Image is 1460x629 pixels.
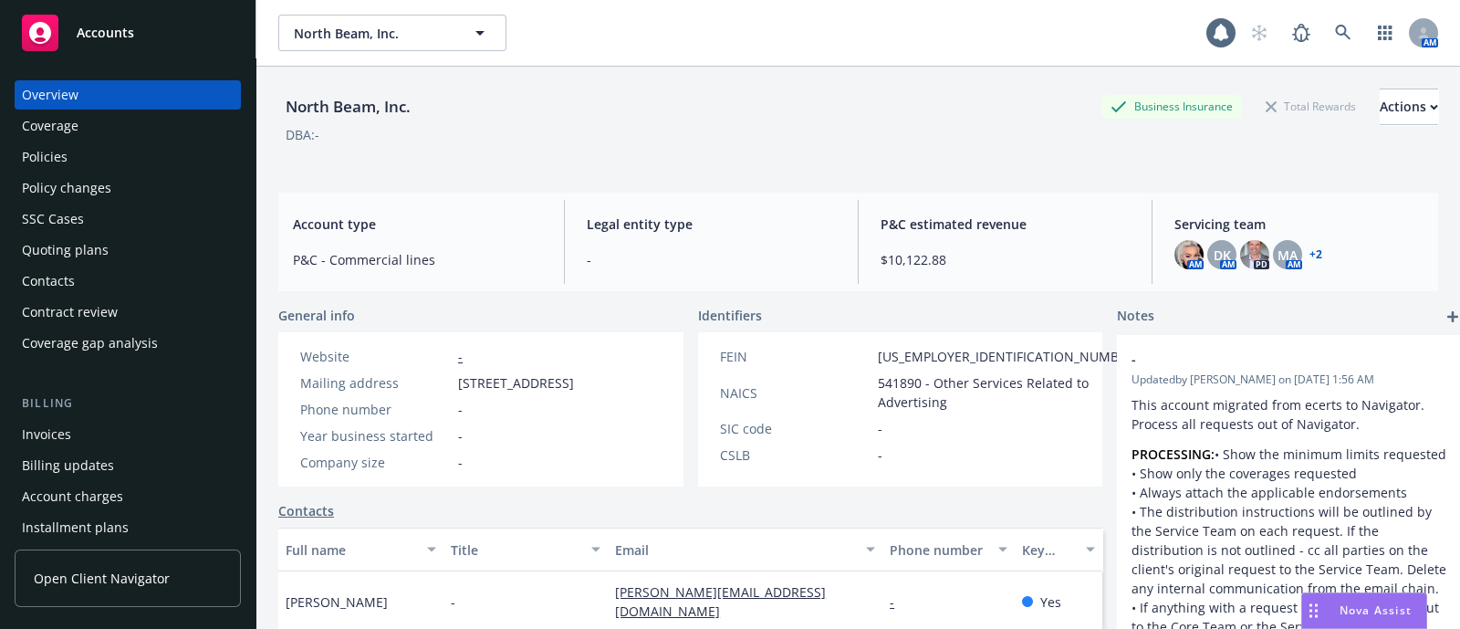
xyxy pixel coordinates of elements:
button: Key contact [1015,528,1102,571]
div: FEIN [720,347,871,366]
a: Installment plans [15,513,241,542]
span: [STREET_ADDRESS] [458,373,574,393]
a: Start snowing [1241,15,1277,51]
div: SSC Cases [22,204,84,234]
a: Quoting plans [15,236,241,265]
a: Account charges [15,482,241,511]
span: P&C - Commercial lines [293,250,542,269]
span: MA [1277,246,1298,265]
div: Policy changes [22,173,111,203]
span: - [458,426,463,446]
span: $10,122.88 [881,250,1130,269]
a: Search [1325,15,1361,51]
p: This account migrated from ecerts to Navigator. Process all requests out of Navigator. [1131,395,1449,434]
span: Servicing team [1174,215,1423,234]
div: Year business started [300,426,451,446]
img: photo [1174,240,1204,269]
div: Business Insurance [1101,95,1242,118]
div: North Beam, Inc. [278,95,418,119]
a: SSC Cases [15,204,241,234]
span: - [458,453,463,472]
a: Contacts [278,501,334,520]
button: Email [608,528,882,571]
div: Drag to move [1302,593,1325,628]
div: Invoices [22,420,71,449]
span: Identifiers [698,306,762,325]
strong: PROCESSING: [1131,446,1215,463]
span: Account type [293,215,542,234]
button: Actions [1380,89,1438,125]
span: Accounts [77,26,134,40]
span: Updated by [PERSON_NAME] on [DATE] 1:56 AM [1131,372,1449,388]
a: Contract review [15,298,241,327]
div: Installment plans [22,513,129,542]
span: Legal entity type [587,215,836,234]
span: - [878,419,882,438]
a: Report a Bug [1283,15,1319,51]
div: Website [300,347,451,366]
img: photo [1240,240,1269,269]
span: P&C estimated revenue [881,215,1130,234]
a: Policies [15,142,241,172]
span: Nova Assist [1340,603,1412,618]
div: Coverage gap analysis [22,329,158,358]
button: Full name [278,528,443,571]
div: Phone number [300,400,451,419]
span: North Beam, Inc. [294,24,452,43]
div: Full name [286,540,416,560]
a: Policy changes [15,173,241,203]
div: Quoting plans [22,236,109,265]
div: SIC code [720,419,871,438]
a: Invoices [15,420,241,449]
div: Policies [22,142,68,172]
a: Coverage gap analysis [15,329,241,358]
div: Billing updates [22,451,114,480]
div: Contacts [22,267,75,296]
a: Overview [15,80,241,110]
div: Title [451,540,581,560]
a: Billing updates [15,451,241,480]
span: - [1131,350,1402,369]
div: DBA: - [286,125,319,144]
a: Switch app [1367,15,1403,51]
span: Notes [1117,306,1154,328]
a: Accounts [15,7,241,58]
span: - [878,446,882,465]
span: - [587,250,836,269]
div: Contract review [22,298,118,327]
div: Key contact [1022,540,1075,560]
a: Contacts [15,267,241,296]
a: - [890,593,909,611]
div: Company size [300,453,451,472]
button: North Beam, Inc. [278,15,506,51]
a: - [458,348,463,365]
span: Open Client Navigator [34,569,170,588]
span: - [451,592,455,612]
div: Actions [1380,89,1438,124]
span: 541890 - Other Services Related to Advertising [878,373,1139,412]
button: Title [443,528,609,571]
div: NAICS [720,383,871,403]
div: Coverage [22,111,78,141]
div: Billing [15,394,241,413]
a: +2 [1309,249,1322,260]
a: [PERSON_NAME][EMAIL_ADDRESS][DOMAIN_NAME] [615,583,826,620]
button: Phone number [882,528,1014,571]
span: General info [278,306,355,325]
div: Mailing address [300,373,451,393]
span: DK [1214,246,1231,265]
div: Account charges [22,482,123,511]
a: Coverage [15,111,241,141]
span: Yes [1040,592,1061,612]
span: - [458,400,463,419]
span: [PERSON_NAME] [286,592,388,612]
span: [US_EMPLOYER_IDENTIFICATION_NUMBER] [878,347,1139,366]
div: Overview [22,80,78,110]
div: Email [615,540,855,560]
div: CSLB [720,446,871,465]
button: Nova Assist [1301,592,1427,629]
div: Total Rewards [1257,95,1365,118]
div: Phone number [890,540,986,560]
